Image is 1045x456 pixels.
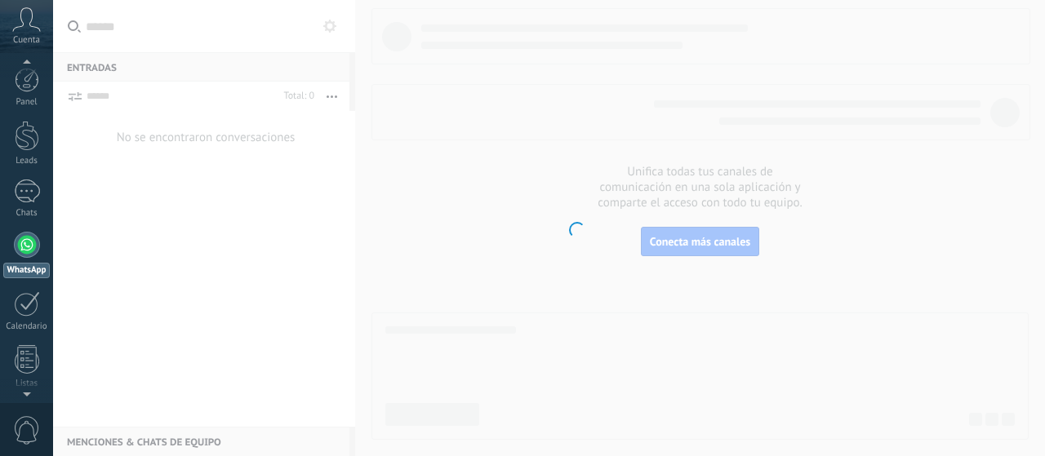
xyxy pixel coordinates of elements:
span: Cuenta [13,35,40,46]
div: WhatsApp [3,263,50,278]
div: Calendario [3,321,51,332]
div: Chats [3,208,51,219]
div: Leads [3,156,51,166]
div: Panel [3,97,51,108]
